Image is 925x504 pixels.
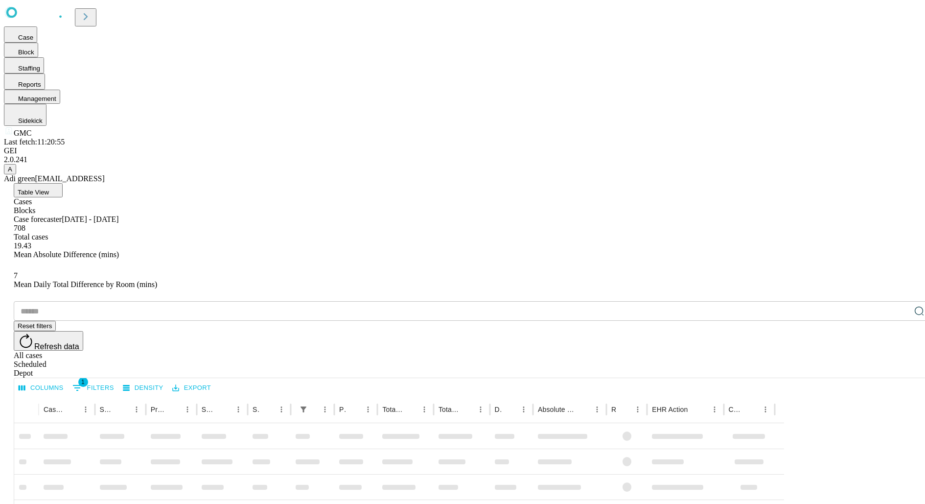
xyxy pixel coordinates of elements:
[14,224,25,232] span: 708
[18,95,56,102] span: Management
[460,403,474,416] button: Sort
[474,403,487,416] button: Menu
[16,381,66,396] button: Select columns
[590,403,604,416] button: Menu
[759,403,772,416] button: Menu
[100,406,115,413] div: Surgeon Name
[120,381,166,396] button: Density
[4,26,37,43] button: Case
[4,43,38,57] button: Block
[689,403,702,416] button: Sort
[4,174,35,183] span: Adi green
[14,250,119,259] span: Mean Absolute Difference (mins)
[218,403,231,416] button: Sort
[577,403,590,416] button: Sort
[18,65,40,72] span: Staffing
[18,189,49,196] span: Table View
[62,215,118,223] span: [DATE] - [DATE]
[261,403,275,416] button: Sort
[34,342,79,351] span: Refresh data
[382,406,403,413] div: Total Scheduled Duration
[745,403,759,416] button: Sort
[14,241,31,250] span: 19.43
[170,381,213,396] button: Export
[14,321,56,331] button: Reset filters
[14,129,31,137] span: GMC
[4,73,45,90] button: Reports
[729,406,744,413] div: Comments
[439,406,459,413] div: Total Predicted Duration
[151,406,166,413] div: Primary Service
[318,403,332,416] button: Menu
[18,117,43,124] span: Sidekick
[14,215,62,223] span: Case forecaster
[231,403,245,416] button: Menu
[14,331,83,351] button: Refresh data
[70,380,116,396] button: Show filters
[339,406,347,413] div: Predicted In Room Duration
[18,81,41,88] span: Reports
[495,406,503,413] div: Difference
[652,406,688,413] div: EHR Action
[14,271,18,280] span: 7
[14,280,157,288] span: Mean Daily Total Difference by Room (mins)
[611,406,616,413] div: Resolved in EHR
[79,403,92,416] button: Menu
[8,166,12,173] span: A
[631,403,645,416] button: Menu
[202,406,217,413] div: Surgery Name
[116,403,130,416] button: Sort
[4,164,16,174] button: A
[417,403,431,416] button: Menu
[4,104,46,126] button: Sidekick
[18,48,34,56] span: Block
[35,174,105,183] span: [EMAIL_ADDRESS]
[130,403,143,416] button: Menu
[404,403,417,416] button: Sort
[4,146,921,155] div: GEI
[4,138,65,146] span: Last fetch: 11:20:55
[44,406,64,413] div: Case Epic Id
[167,403,181,416] button: Sort
[361,403,375,416] button: Menu
[311,403,325,416] button: Sort
[78,377,88,387] span: 1
[65,403,79,416] button: Sort
[347,403,361,416] button: Sort
[253,406,260,413] div: Surgery Date
[18,322,52,330] span: Reset filters
[4,90,60,104] button: Management
[538,406,576,413] div: Absolute Difference
[708,403,721,416] button: Menu
[503,403,517,416] button: Sort
[517,403,531,416] button: Menu
[14,233,48,241] span: Total cases
[4,57,44,73] button: Staffing
[181,403,194,416] button: Menu
[4,155,921,164] div: 2.0.241
[18,34,33,41] span: Case
[617,403,631,416] button: Sort
[297,403,310,416] button: Show filters
[14,183,63,197] button: Table View
[297,403,310,416] div: 1 active filter
[275,403,288,416] button: Menu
